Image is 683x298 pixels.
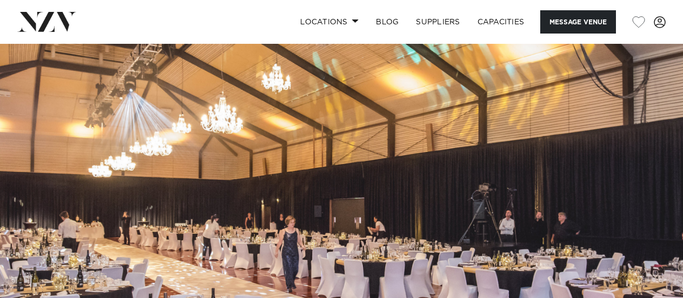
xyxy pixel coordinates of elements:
a: Locations [291,10,367,34]
img: nzv-logo.png [17,12,76,31]
a: Capacities [469,10,533,34]
button: Message Venue [540,10,616,34]
a: SUPPLIERS [407,10,468,34]
a: BLOG [367,10,407,34]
